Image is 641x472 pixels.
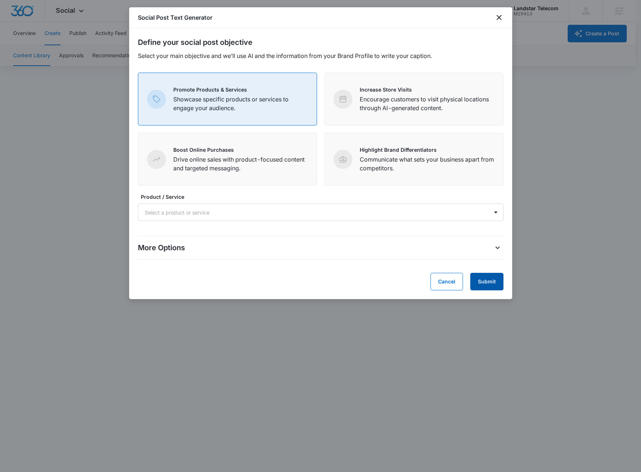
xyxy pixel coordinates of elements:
[138,13,212,22] h1: Social Post Text Generator
[470,273,503,290] button: Submit
[173,146,308,154] p: Boost Online Purchases
[360,86,494,93] p: Increase Store Visits
[138,242,185,253] p: More Options
[430,273,463,290] button: Cancel
[360,155,494,173] p: Communicate what sets your business apart from competitors.
[138,51,503,60] p: Select your main objective and we’ll use AI and the information from your Brand Profile to write ...
[360,95,494,112] p: Encourage customers to visit physical locations through AI-generated content.
[138,37,503,48] h2: Define your social post objective
[173,86,308,93] p: Promote Products & Services
[141,193,506,201] label: Product / Service
[492,242,503,254] button: More Options
[173,155,308,173] p: Drive online sales with product-focused content and targeted messaging.
[173,95,308,112] p: Showcase specific products or services to engage your audience.
[495,13,503,22] button: close
[360,146,494,154] p: Highlight Brand Differentiators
